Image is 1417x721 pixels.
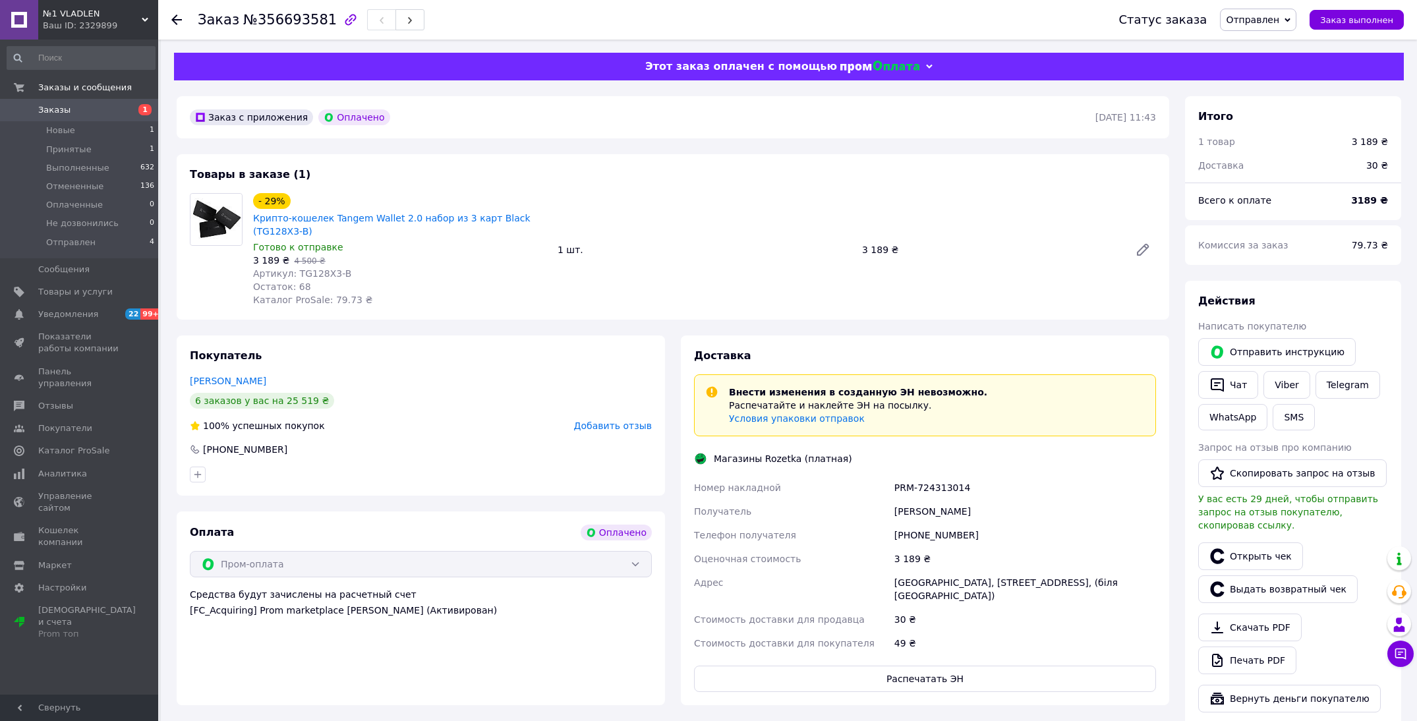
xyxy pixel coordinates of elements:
button: Скопировать запрос на отзыв [1198,459,1387,487]
span: 1 [150,144,154,156]
button: Отправить инструкцию [1198,338,1356,366]
span: Принятые [46,144,92,156]
a: Крипто-кошелек Tangem Wallet 2.0 набор из 3 карт Black (TG128X3-B) [253,213,531,237]
a: Редактировать [1130,237,1156,263]
span: Комиссия за заказ [1198,240,1288,250]
div: 49 ₴ [892,631,1159,655]
span: Заказ выполнен [1320,15,1393,25]
span: №1 VLADLEN [43,8,142,20]
span: Оплата [190,526,234,538]
span: Адрес [694,577,723,588]
span: Маркет [38,560,72,571]
span: Отправлен [46,237,96,248]
a: Условия упаковки отправок [729,413,865,424]
p: Распечатайте и наклейте ЭН на посылку. [729,399,987,412]
span: 1 [150,125,154,136]
span: [DEMOGRAPHIC_DATA] и счета [38,604,136,641]
span: Каталог ProSale: 79.73 ₴ [253,295,372,305]
span: 1 товар [1198,136,1235,147]
span: Добавить отзыв [574,420,652,431]
div: [GEOGRAPHIC_DATA], [STREET_ADDRESS], (біля [GEOGRAPHIC_DATA]) [892,571,1159,608]
span: Получатель [694,506,751,517]
span: Аналитика [38,468,87,480]
span: Уведомления [38,308,98,320]
div: 30 ₴ [892,608,1159,631]
div: [PERSON_NAME] [892,500,1159,523]
span: Показатели работы компании [38,331,122,355]
span: Выполненные [46,162,109,174]
span: Оплаченные [46,199,103,211]
span: Товары в заказе (1) [190,168,310,181]
div: Статус заказа [1118,13,1207,26]
div: PRM-724313014 [892,476,1159,500]
span: Заказы [38,104,71,116]
span: 79.73 ₴ [1352,240,1388,250]
span: Итого [1198,110,1233,123]
span: Доставка [1198,160,1244,171]
span: Заказ [198,12,239,28]
span: Не дозвонились [46,217,119,229]
span: 0 [150,217,154,229]
span: Кошелек компании [38,525,122,548]
div: Prom топ [38,628,136,640]
span: Внести изменения в созданную ЭН невозможно. [729,387,987,397]
div: 6 заказов у вас на 25 519 ₴ [190,393,334,409]
div: успешных покупок [190,419,325,432]
span: 0 [150,199,154,211]
div: 30 ₴ [1358,151,1396,180]
button: Выдать возвратный чек [1198,575,1358,603]
button: Вернуть деньги покупателю [1198,685,1381,712]
a: Печать PDF [1198,647,1296,674]
span: Номер накладной [694,482,781,493]
a: Скачать PDF [1198,614,1302,641]
button: SMS [1273,404,1315,430]
span: Этот заказ оплачен с помощью [645,60,837,72]
span: Остаток: 68 [253,281,311,292]
b: 3189 ₴ [1351,195,1388,206]
span: Написать покупателю [1198,321,1306,332]
span: У вас есть 29 дней, чтобы отправить запрос на отзыв покупателю, скопировав ссылку. [1198,494,1378,531]
span: Стоимость доставки для покупателя [694,638,875,649]
a: WhatsApp [1198,404,1267,430]
span: Товары и услуги [38,286,113,298]
span: Отзывы [38,400,73,412]
div: Магазины Rozetka (платная) [710,452,855,465]
img: evopay logo [840,61,919,73]
span: 99+ [140,308,162,320]
span: 100% [203,420,229,431]
span: Телефон получателя [694,530,796,540]
div: 1 шт. [552,241,857,259]
button: Заказ выполнен [1310,10,1404,30]
div: 3 189 ₴ [857,241,1124,259]
span: Управление сайтом [38,490,122,514]
time: [DATE] 11:43 [1095,112,1156,123]
div: 3 189 ₴ [1352,135,1388,148]
button: Распечатать ЭН [694,666,1156,692]
span: Заказы и сообщения [38,82,132,94]
span: Настройки [38,582,86,594]
a: Telegram [1316,371,1380,399]
div: 3 189 ₴ [892,547,1159,571]
span: Новые [46,125,75,136]
span: 22 [125,308,140,320]
a: Viber [1263,371,1310,399]
span: 136 [140,181,154,192]
span: Отмененные [46,181,103,192]
div: Оплачено [581,525,652,540]
span: 632 [140,162,154,174]
a: Открыть чек [1198,542,1303,570]
div: [PHONE_NUMBER] [202,443,289,456]
span: Оценочная стоимость [694,554,801,564]
div: Оплачено [318,109,390,125]
button: Чат с покупателем [1387,641,1414,667]
span: Готово к отправке [253,242,343,252]
div: Ваш ID: 2329899 [43,20,158,32]
span: Артикул: TG128X3-B [253,268,351,279]
span: 3 189 ₴ [253,255,289,266]
span: Всего к оплате [1198,195,1271,206]
span: Панель управления [38,366,122,389]
span: Отправлен [1226,14,1279,25]
span: 4 500 ₴ [294,256,325,266]
input: Поиск [7,46,156,70]
span: 1 [138,104,152,115]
